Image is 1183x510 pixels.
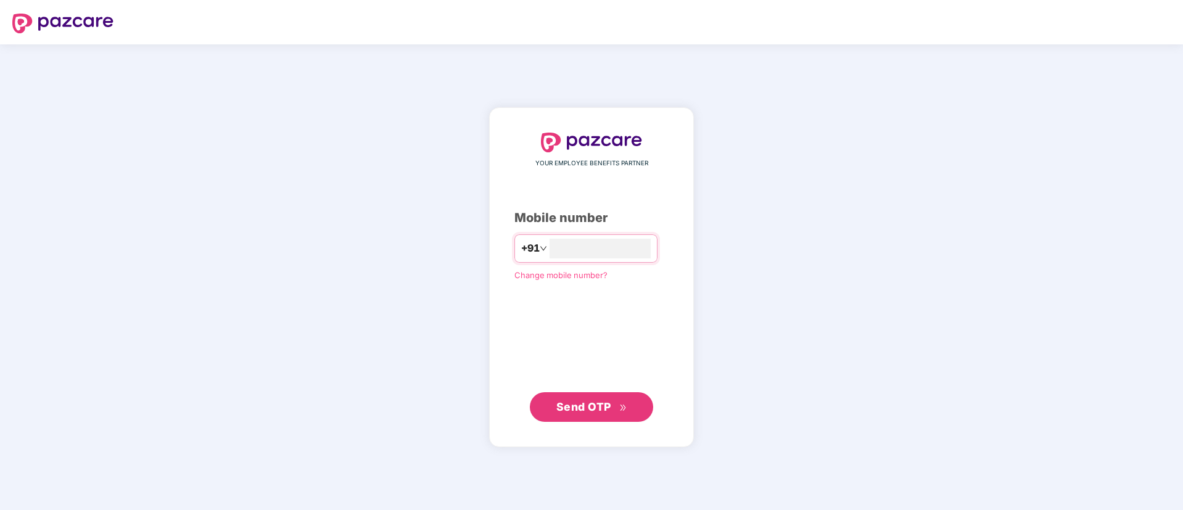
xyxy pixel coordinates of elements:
[12,14,113,33] img: logo
[540,245,547,252] span: down
[556,400,611,413] span: Send OTP
[541,133,642,152] img: logo
[521,241,540,256] span: +91
[514,208,669,228] div: Mobile number
[535,158,648,168] span: YOUR EMPLOYEE BENEFITS PARTNER
[530,392,653,422] button: Send OTPdouble-right
[514,270,608,280] a: Change mobile number?
[619,404,627,412] span: double-right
